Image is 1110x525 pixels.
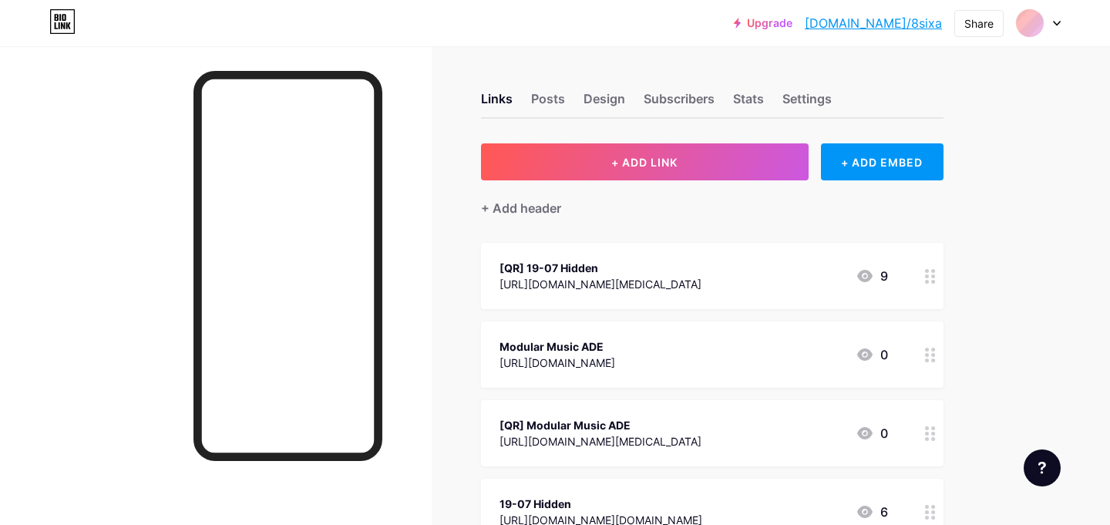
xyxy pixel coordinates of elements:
[856,267,888,285] div: 9
[611,156,678,169] span: + ADD LINK
[856,345,888,364] div: 0
[481,89,513,117] div: Links
[499,338,615,355] div: Modular Music ADE
[856,503,888,521] div: 6
[733,89,764,117] div: Stats
[499,260,701,276] div: [QR] 19-07 Hidden
[531,89,565,117] div: Posts
[644,89,715,117] div: Subscribers
[499,355,615,371] div: [URL][DOMAIN_NAME]
[499,496,702,512] div: 19-07 Hidden
[584,89,625,117] div: Design
[805,14,942,32] a: [DOMAIN_NAME]/8sixa
[821,143,943,180] div: + ADD EMBED
[499,417,701,433] div: [QR] Modular Music ADE
[856,424,888,443] div: 0
[499,276,701,292] div: [URL][DOMAIN_NAME][MEDICAL_DATA]
[499,433,701,449] div: [URL][DOMAIN_NAME][MEDICAL_DATA]
[782,89,832,117] div: Settings
[734,17,792,29] a: Upgrade
[964,15,994,32] div: Share
[481,143,809,180] button: + ADD LINK
[481,199,561,217] div: + Add header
